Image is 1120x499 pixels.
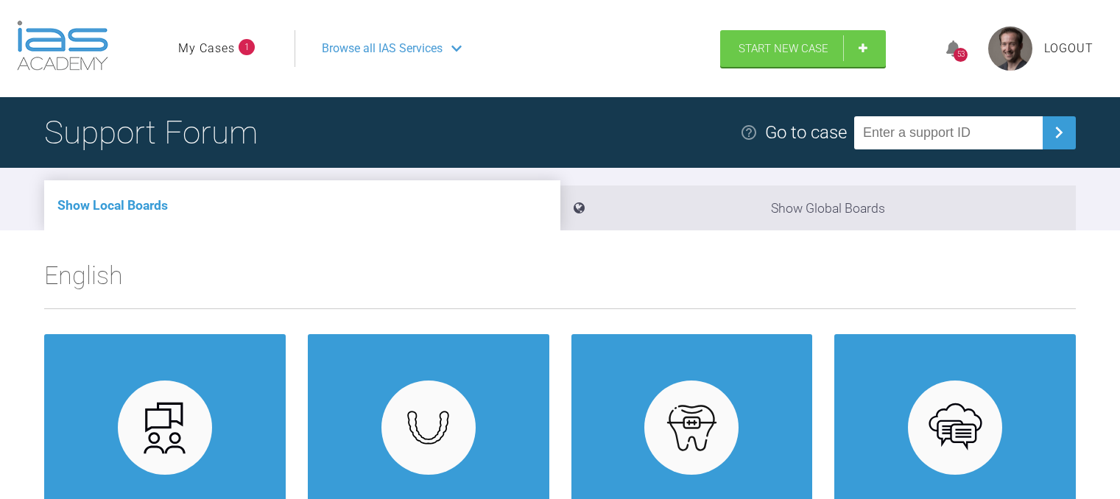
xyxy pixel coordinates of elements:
[854,116,1043,149] input: Enter a support ID
[44,180,560,230] li: Show Local Boards
[740,124,758,141] img: help.e70b9f3d.svg
[739,42,828,55] span: Start New Case
[322,39,443,58] span: Browse all IAS Services
[400,406,457,449] img: removables.927eaa4e.svg
[44,255,1076,308] h2: English
[988,26,1032,71] img: profile.png
[765,118,847,146] div: Go to case
[178,39,235,58] a: My Cases
[136,400,193,456] img: advanced.73cea251.svg
[560,185,1077,230] li: Show Global Boards
[1044,39,1093,58] a: Logout
[663,400,720,456] img: fixed.9f4e6236.svg
[1047,121,1071,144] img: chevronRight.28bd32b0.svg
[927,400,984,456] img: opensource.6e495855.svg
[720,30,886,67] a: Start New Case
[954,48,968,62] div: 53
[44,107,258,158] h1: Support Forum
[239,39,255,55] span: 1
[17,21,108,71] img: logo-light.3e3ef733.png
